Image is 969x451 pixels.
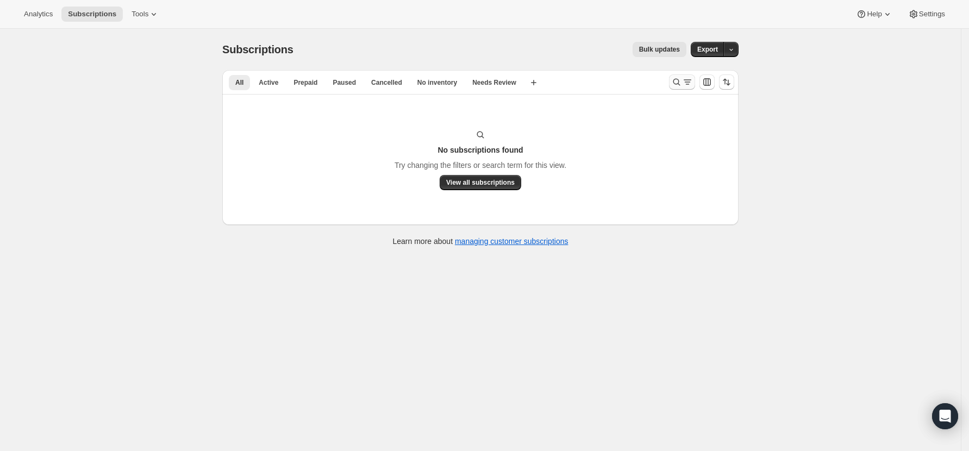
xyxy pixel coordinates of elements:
[259,78,278,87] span: Active
[472,78,516,87] span: Needs Review
[719,74,734,90] button: Sort the results
[61,7,123,22] button: Subscriptions
[235,78,243,87] span: All
[932,403,958,429] div: Open Intercom Messenger
[867,10,882,18] span: Help
[395,160,566,171] p: Try changing the filters or search term for this view.
[417,78,457,87] span: No inventory
[125,7,166,22] button: Tools
[669,74,695,90] button: Search and filter results
[17,7,59,22] button: Analytics
[333,78,356,87] span: Paused
[902,7,952,22] button: Settings
[440,175,521,190] button: View all subscriptions
[132,10,148,18] span: Tools
[393,236,568,247] p: Learn more about
[455,237,568,246] a: managing customer subscriptions
[371,78,402,87] span: Cancelled
[919,10,945,18] span: Settings
[639,45,680,54] span: Bulk updates
[849,7,899,22] button: Help
[437,145,523,155] h3: No subscriptions found
[222,43,293,55] span: Subscriptions
[699,74,715,90] button: Customize table column order and visibility
[525,75,542,90] button: Create new view
[24,10,53,18] span: Analytics
[697,45,718,54] span: Export
[68,10,116,18] span: Subscriptions
[293,78,317,87] span: Prepaid
[691,42,724,57] button: Export
[633,42,686,57] button: Bulk updates
[446,178,515,187] span: View all subscriptions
